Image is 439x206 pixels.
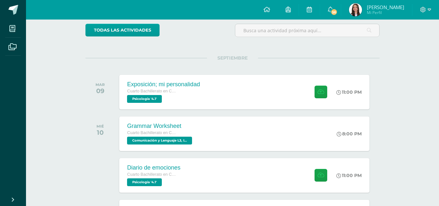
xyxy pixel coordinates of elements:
[127,95,162,103] span: Psicología '4.1'
[97,124,104,129] div: MIÉ
[337,131,362,137] div: 8:00 PM
[330,8,338,16] span: 56
[336,172,362,178] div: 11:00 PM
[127,81,200,88] div: Exposición; mi personalidad
[349,3,362,16] img: 2d40285b52246d4255c2b77f73281fd7.png
[367,4,404,10] span: [PERSON_NAME]
[127,164,180,171] div: Diario de emociones
[127,178,162,186] span: Psicología '4.1'
[367,10,404,15] span: Mi Perfil
[127,172,176,177] span: Cuarto Bachillerato en Ciencias y Letras
[127,137,192,144] span: Comunicación y Lenguaje L3, Inglés 4 'Inglés - Intermedio "A"'
[336,89,362,95] div: 11:00 PM
[127,123,194,130] div: Grammar Worksheet
[207,55,258,61] span: SEPTIEMBRE
[127,89,176,93] span: Cuarto Bachillerato en Ciencias y Letras
[97,129,104,136] div: 10
[96,82,105,87] div: MAR
[127,130,176,135] span: Cuarto Bachillerato en Ciencias y Letras
[235,24,379,37] input: Busca una actividad próxima aquí...
[96,87,105,95] div: 09
[85,24,160,36] a: todas las Actividades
